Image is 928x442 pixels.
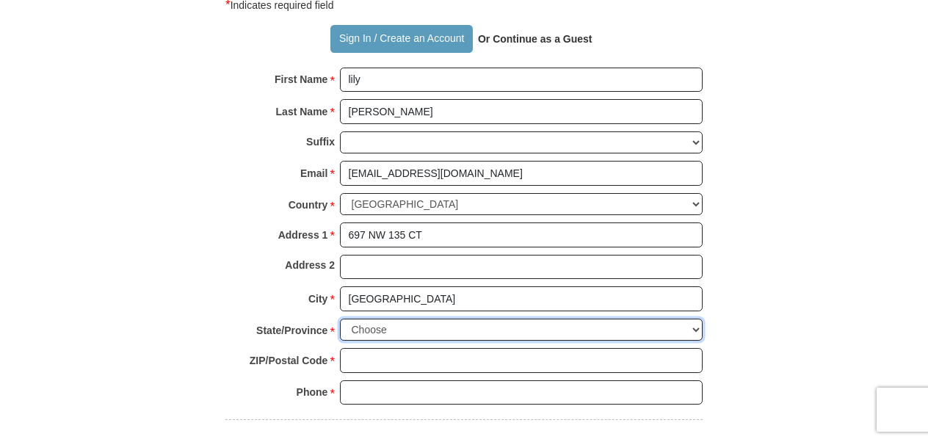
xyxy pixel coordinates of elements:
[306,131,335,152] strong: Suffix
[289,195,328,215] strong: Country
[256,320,327,341] strong: State/Province
[297,382,328,402] strong: Phone
[250,350,328,371] strong: ZIP/Postal Code
[276,101,328,122] strong: Last Name
[300,163,327,184] strong: Email
[278,225,328,245] strong: Address 1
[285,255,335,275] strong: Address 2
[308,289,327,309] strong: City
[478,33,592,45] strong: Or Continue as a Guest
[330,25,472,53] button: Sign In / Create an Account
[275,69,327,90] strong: First Name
